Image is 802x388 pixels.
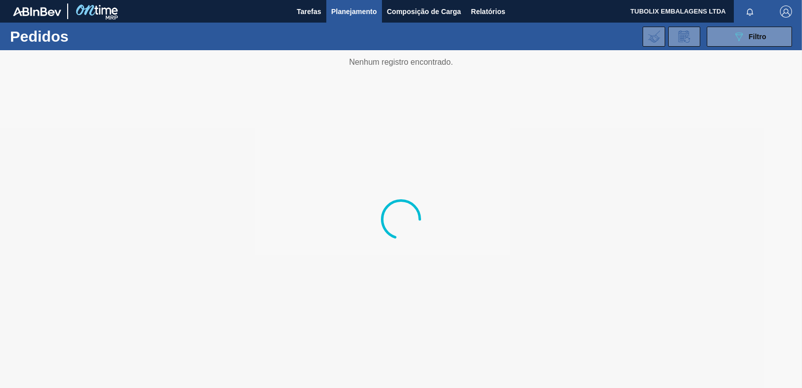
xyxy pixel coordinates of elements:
button: Notificações [734,5,766,19]
img: Logout [780,6,792,18]
img: TNhmsLtSVTkK8tSr43FrP2fwEKptu5GPRR3wAAAABJRU5ErkJggg== [13,7,61,16]
span: Planejamento [331,6,377,18]
span: Filtro [749,33,766,41]
button: Filtro [707,27,792,47]
span: Tarefas [297,6,321,18]
div: Importar Negociações dos Pedidos [643,27,665,47]
div: Solicitação de Revisão de Pedidos [668,27,700,47]
h1: Pedidos [10,31,155,42]
span: Composição de Carga [387,6,461,18]
span: Relatórios [471,6,505,18]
